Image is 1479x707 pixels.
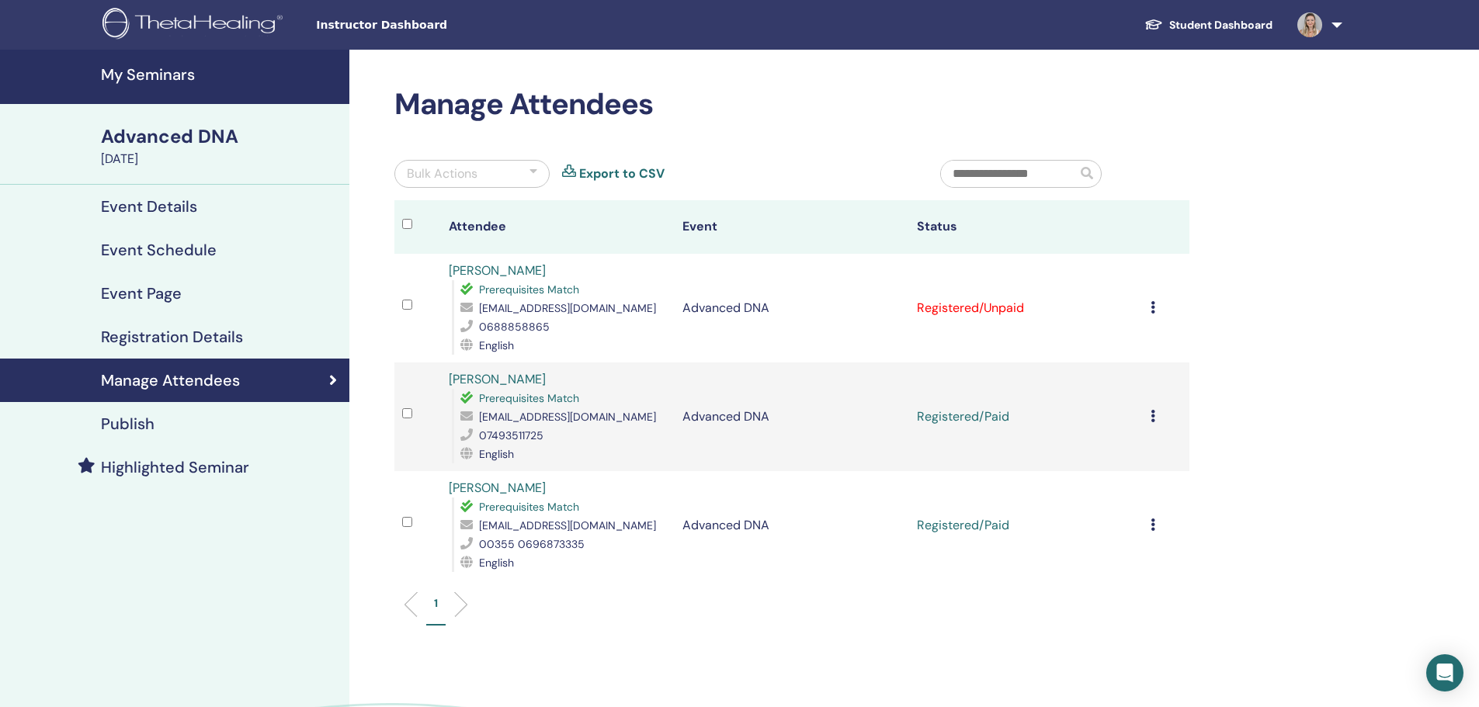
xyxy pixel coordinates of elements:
[449,480,546,496] a: [PERSON_NAME]
[579,165,665,183] a: Export to CSV
[1297,12,1322,37] img: default.jpg
[101,284,182,303] h4: Event Page
[316,17,549,33] span: Instructor Dashboard
[101,458,249,477] h4: Highlighted Seminar
[101,328,243,346] h4: Registration Details
[479,518,656,532] span: [EMAIL_ADDRESS][DOMAIN_NAME]
[102,8,288,43] img: logo.png
[479,391,579,405] span: Prerequisites Match
[675,362,908,471] td: Advanced DNA
[479,410,656,424] span: [EMAIL_ADDRESS][DOMAIN_NAME]
[101,371,240,390] h4: Manage Attendees
[101,197,197,216] h4: Event Details
[434,595,438,612] p: 1
[479,428,543,442] span: 07493511725
[479,447,514,461] span: English
[101,65,340,84] h4: My Seminars
[675,200,908,254] th: Event
[101,414,154,433] h4: Publish
[441,200,675,254] th: Attendee
[101,241,217,259] h4: Event Schedule
[101,123,340,150] div: Advanced DNA
[479,537,585,551] span: 00355 0696873335
[479,338,514,352] span: English
[1132,11,1285,40] a: Student Dashboard
[479,282,579,296] span: Prerequisites Match
[449,262,546,279] a: [PERSON_NAME]
[1144,18,1163,31] img: graduation-cap-white.svg
[479,301,656,315] span: [EMAIL_ADDRESS][DOMAIN_NAME]
[449,371,546,387] a: [PERSON_NAME]
[909,200,1143,254] th: Status
[1426,654,1463,691] div: Open Intercom Messenger
[675,471,908,580] td: Advanced DNA
[407,165,477,183] div: Bulk Actions
[101,150,340,168] div: [DATE]
[675,254,908,362] td: Advanced DNA
[92,123,349,168] a: Advanced DNA[DATE]
[394,87,1189,123] h2: Manage Attendees
[479,556,514,570] span: English
[479,500,579,514] span: Prerequisites Match
[479,320,550,334] span: 0688858865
